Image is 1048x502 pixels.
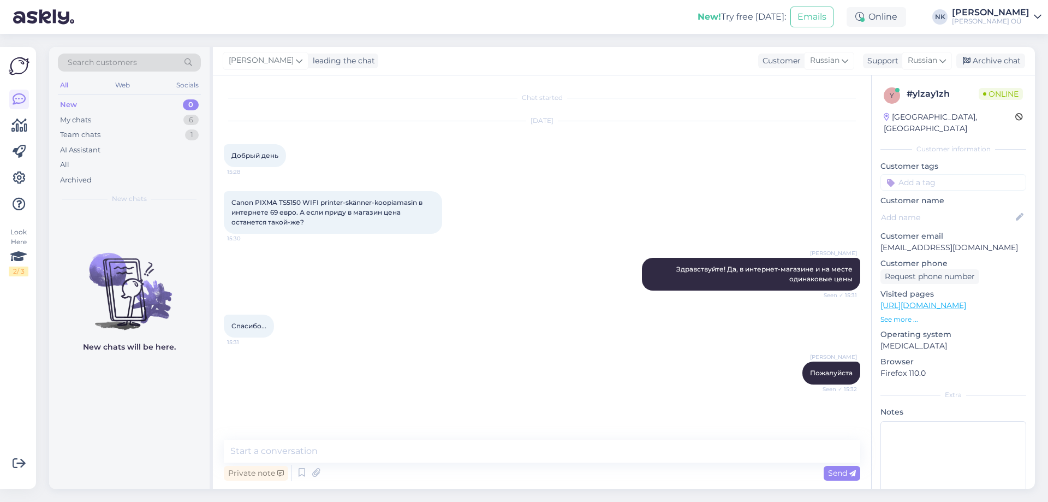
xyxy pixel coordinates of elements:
[227,168,268,176] span: 15:28
[880,161,1026,172] p: Customer tags
[790,7,833,27] button: Emails
[185,129,199,140] div: 1
[9,267,28,276] div: 2 / 3
[231,322,266,330] span: Спасибо...
[880,329,1026,340] p: Operating system
[880,390,1026,400] div: Extra
[880,269,979,284] div: Request phone number
[828,468,856,478] span: Send
[880,288,1026,300] p: Visited pages
[60,129,100,140] div: Team chats
[880,300,966,310] a: [URL][DOMAIN_NAME]
[884,111,1015,134] div: [GEOGRAPHIC_DATA], [GEOGRAPHIC_DATA]
[68,57,137,68] span: Search customers
[890,91,894,99] span: y
[952,8,1029,17] div: [PERSON_NAME]
[880,258,1026,269] p: Customer phone
[758,55,801,67] div: Customer
[183,115,199,126] div: 6
[676,265,854,283] span: Здравствуйте! Да, в интернет-магазине и на месте одинаковые цены
[9,56,29,76] img: Askly Logo
[880,340,1026,352] p: [MEDICAL_DATA]
[880,144,1026,154] div: Customer information
[979,88,1023,100] span: Online
[847,7,906,27] div: Online
[60,99,77,110] div: New
[810,353,857,361] span: [PERSON_NAME]
[880,356,1026,368] p: Browser
[880,242,1026,253] p: [EMAIL_ADDRESS][DOMAIN_NAME]
[907,87,979,101] div: # ylzay1zh
[810,55,839,67] span: Russian
[60,145,100,156] div: AI Assistant
[60,115,91,126] div: My chats
[880,368,1026,379] p: Firefox 110.0
[231,198,424,226] span: Canon PIXMA TS5150 WIFI printer-skänner-koopiamasin в интернете 69 евро. А если приду в магазин ц...
[58,78,70,92] div: All
[816,385,857,393] span: Seen ✓ 15:32
[880,231,1026,242] p: Customer email
[112,194,147,204] span: New chats
[698,11,721,22] b: New!
[932,9,948,25] div: NK
[231,151,278,160] span: Добрый день
[83,341,176,353] p: New chats will be here.
[9,227,28,276] div: Look Here
[810,369,853,377] span: Пожалуйста
[60,160,69,170] div: All
[174,78,201,92] div: Socials
[880,315,1026,324] p: See more ...
[880,195,1026,206] p: Customer name
[810,249,857,257] span: [PERSON_NAME]
[227,234,268,243] span: 15:30
[224,466,288,481] div: Private note
[880,406,1026,418] p: Notes
[952,17,1029,26] div: [PERSON_NAME] OÜ
[49,233,210,332] img: No chats
[881,211,1014,223] input: Add name
[908,55,937,67] span: Russian
[229,55,294,67] span: [PERSON_NAME]
[863,55,898,67] div: Support
[224,93,860,103] div: Chat started
[113,78,132,92] div: Web
[227,338,268,346] span: 15:31
[956,54,1025,68] div: Archive chat
[880,174,1026,191] input: Add a tag
[816,291,857,299] span: Seen ✓ 15:31
[60,175,92,186] div: Archived
[952,8,1041,26] a: [PERSON_NAME][PERSON_NAME] OÜ
[224,116,860,126] div: [DATE]
[183,99,199,110] div: 0
[308,55,375,67] div: leading the chat
[698,10,786,23] div: Try free [DATE]:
